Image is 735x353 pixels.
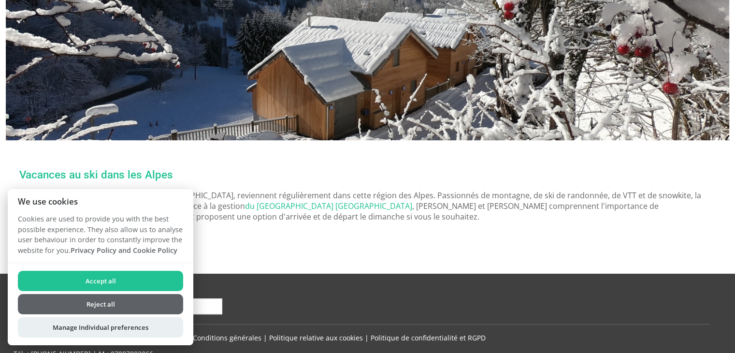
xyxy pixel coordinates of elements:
[8,214,193,263] p: Cookies are used to provide you with the best possible experience. They also allow us to analyse ...
[19,168,173,181] a: Vacances au ski dans les Alpes
[245,201,412,211] a: du [GEOGRAPHIC_DATA] [GEOGRAPHIC_DATA]
[269,333,363,342] a: Politique relative aux cookies
[371,333,486,342] a: Politique de confidentialité et RGPD
[19,201,659,222] font: , [PERSON_NAME] et [PERSON_NAME] comprennent l'importance de l'emplacement, de la qualité et de l...
[71,246,177,255] a: Privacy Policy and Cookie Policy
[19,190,701,211] font: Les propriétaires, [PERSON_NAME] et [GEOGRAPHIC_DATA], reviennent régulièrement dans cette région...
[18,271,183,291] button: Accept all
[18,317,183,338] button: Manage Individual preferences
[365,333,369,342] font: |
[8,197,193,206] h2: We use cookies
[193,333,261,342] a: Conditions générales
[263,333,267,342] font: |
[18,294,183,314] button: Reject all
